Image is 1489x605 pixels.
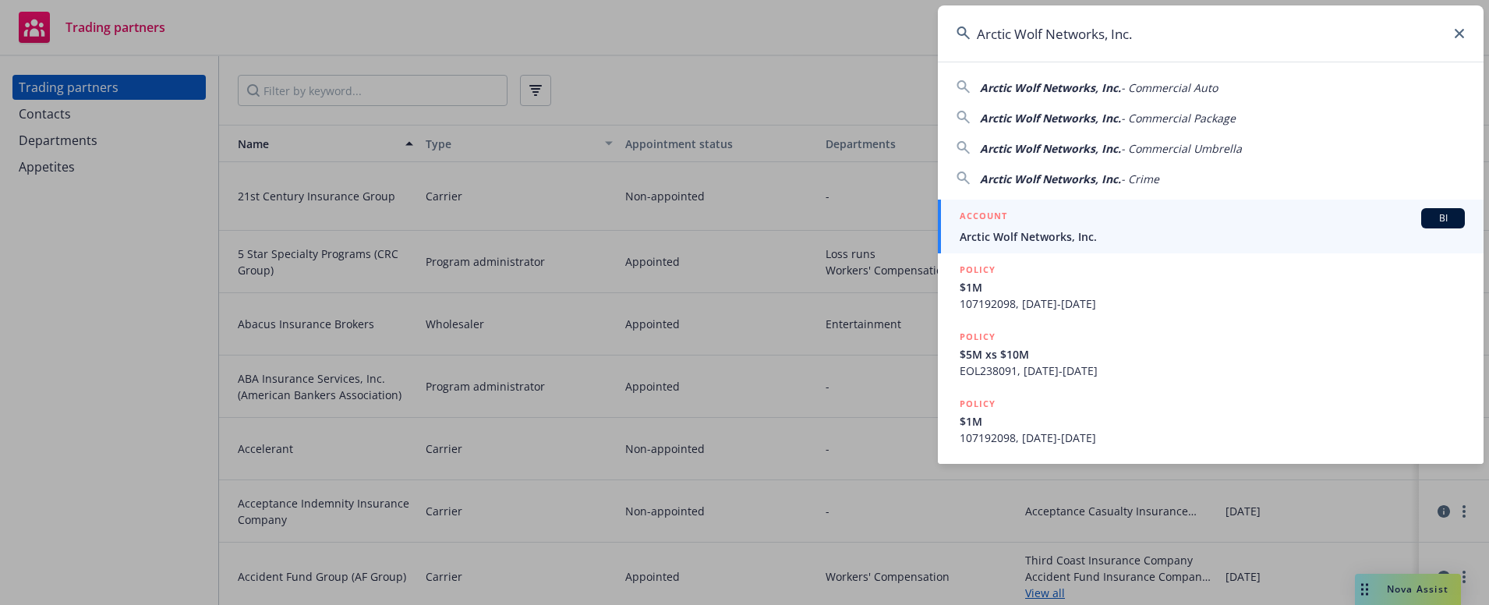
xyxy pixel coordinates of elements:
span: Arctic Wolf Networks, Inc. [980,141,1121,156]
span: $1M [960,279,1465,295]
h5: ACCOUNT [960,208,1007,227]
span: $5M xs $10M [960,346,1465,363]
span: BI [1427,211,1459,225]
h5: POLICY [960,329,996,345]
a: POLICY [938,455,1484,522]
span: EOL238091, [DATE]-[DATE] [960,363,1465,379]
span: Arctic Wolf Networks, Inc. [960,228,1465,245]
span: - Commercial Umbrella [1121,141,1242,156]
h5: POLICY [960,463,996,479]
input: Search... [938,5,1484,62]
a: ACCOUNTBIArctic Wolf Networks, Inc. [938,200,1484,253]
span: 107192098, [DATE]-[DATE] [960,430,1465,446]
h5: POLICY [960,396,996,412]
span: Arctic Wolf Networks, Inc. [980,172,1121,186]
span: Arctic Wolf Networks, Inc. [980,111,1121,126]
h5: POLICY [960,262,996,278]
span: 107192098, [DATE]-[DATE] [960,295,1465,312]
a: POLICY$1M107192098, [DATE]-[DATE] [938,387,1484,455]
span: - Commercial Package [1121,111,1236,126]
span: $1M [960,413,1465,430]
a: POLICY$5M xs $10MEOL238091, [DATE]-[DATE] [938,320,1484,387]
span: - Commercial Auto [1121,80,1218,95]
a: POLICY$1M107192098, [DATE]-[DATE] [938,253,1484,320]
span: - Crime [1121,172,1159,186]
span: Arctic Wolf Networks, Inc. [980,80,1121,95]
